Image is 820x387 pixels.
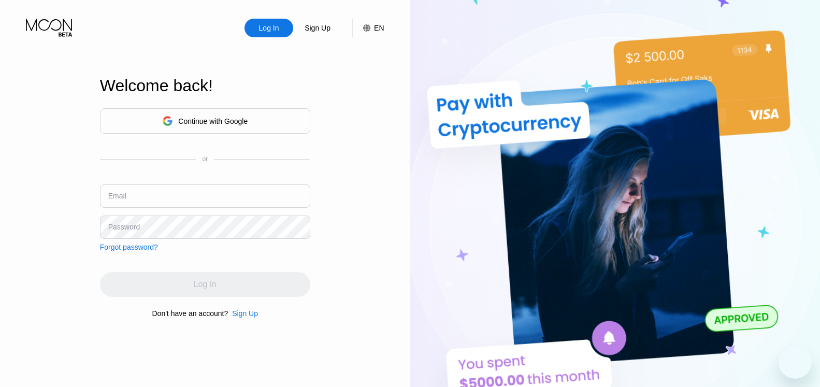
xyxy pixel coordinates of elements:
div: Log In [244,19,293,37]
div: Sign Up [232,309,258,318]
div: Password [108,223,140,231]
div: Continue with Google [178,117,248,125]
div: Sign Up [304,23,332,33]
div: Log In [258,23,280,33]
div: Sign Up [228,309,258,318]
div: Forgot password? [100,243,158,251]
iframe: Button to launch messaging window [779,346,812,379]
div: Email [108,192,126,200]
div: Don't have an account? [152,309,228,318]
div: Welcome back! [100,76,310,95]
div: Continue with Google [100,108,310,134]
div: Sign Up [293,19,342,37]
div: EN [374,24,384,32]
div: or [202,155,208,163]
div: EN [352,19,384,37]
